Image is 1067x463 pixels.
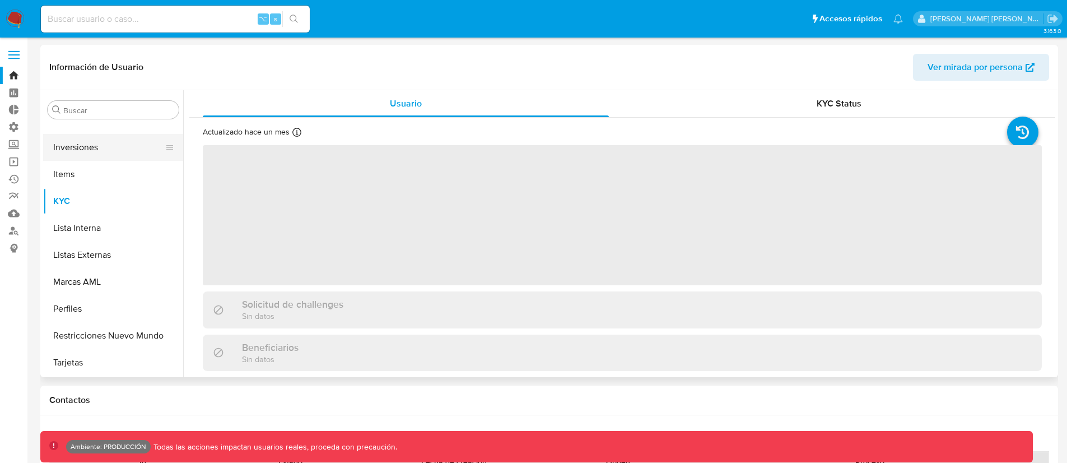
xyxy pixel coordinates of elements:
[43,215,183,242] button: Lista Interna
[913,54,1049,81] button: Ver mirada por persona
[282,11,305,27] button: search-icon
[928,54,1023,81] span: Ver mirada por persona
[49,395,1049,406] h1: Contactos
[52,105,61,114] button: Buscar
[390,97,422,110] span: Usuario
[43,242,183,268] button: Listas Externas
[43,134,174,161] button: Inversiones
[43,268,183,295] button: Marcas AML
[203,127,290,137] p: Actualizado hace un mes
[41,12,310,26] input: Buscar usuario o caso...
[71,445,146,449] p: Ambiente: PRODUCCIÓN
[242,354,299,364] p: Sin datos
[242,298,343,311] h3: Solicitud de challenges
[1047,13,1059,25] a: Salir
[203,145,1042,285] span: ‌
[930,13,1043,24] p: victor.david@mercadolibre.com.co
[43,349,183,376] button: Tarjetas
[151,442,397,452] p: Todas las acciones impactan usuarios reales, proceda con precaución.
[43,188,183,215] button: KYC
[43,295,183,322] button: Perfiles
[817,97,861,110] span: KYC Status
[274,13,277,24] span: s
[242,311,343,321] p: Sin datos
[259,13,267,24] span: ⌥
[819,13,882,25] span: Accesos rápidos
[203,335,1042,371] div: BeneficiariosSin datos
[893,14,903,24] a: Notificaciones
[43,322,183,349] button: Restricciones Nuevo Mundo
[43,161,183,188] button: Items
[203,291,1042,328] div: Solicitud de challengesSin datos
[49,62,143,73] h1: Información de Usuario
[242,341,299,354] h3: Beneficiarios
[63,105,174,115] input: Buscar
